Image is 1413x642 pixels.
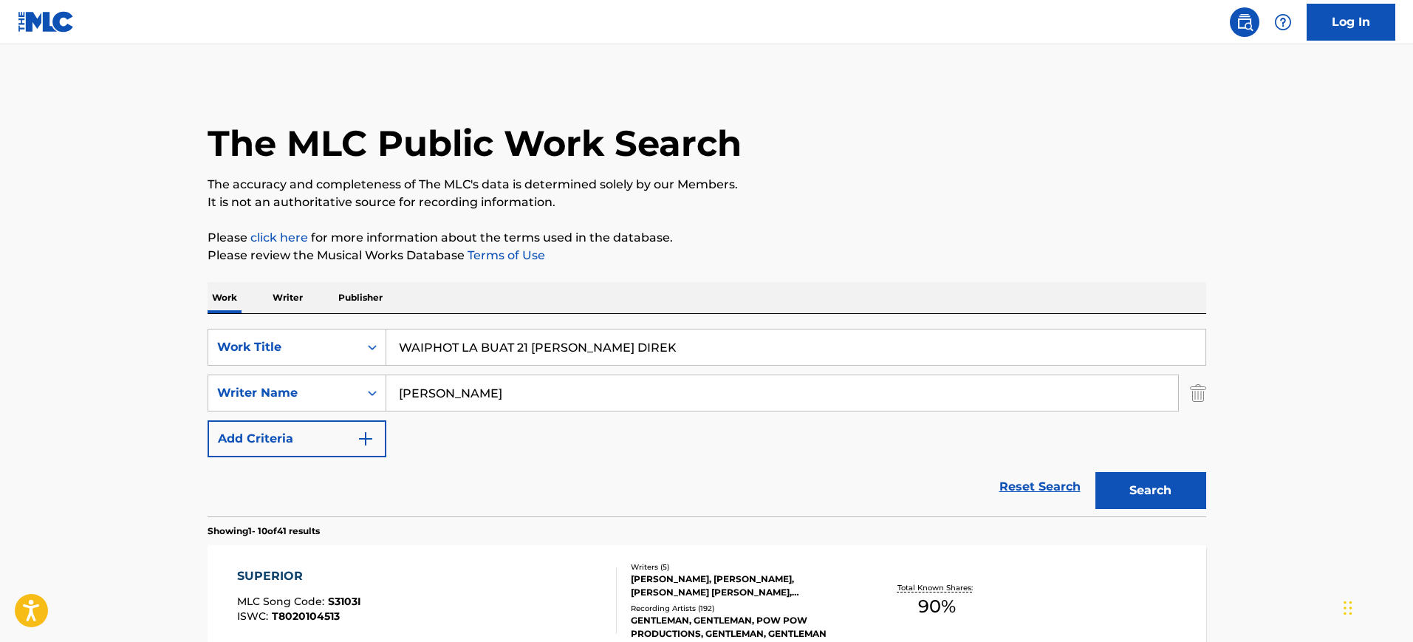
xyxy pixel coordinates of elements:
[208,420,386,457] button: Add Criteria
[334,282,387,313] p: Publisher
[1268,7,1298,37] div: Help
[897,582,976,593] p: Total Known Shares:
[208,329,1206,516] form: Search Form
[631,614,854,641] div: GENTLEMAN, GENTLEMAN, POW POW PRODUCTIONS, GENTLEMAN, GENTLEMAN
[268,282,307,313] p: Writer
[208,121,742,165] h1: The MLC Public Work Search
[918,593,956,620] span: 90 %
[1190,375,1206,412] img: Delete Criterion
[631,603,854,614] div: Recording Artists ( 192 )
[1095,472,1206,509] button: Search
[357,430,374,448] img: 9d2ae6d4665cec9f34b9.svg
[237,567,361,585] div: SUPERIOR
[631,573,854,599] div: [PERSON_NAME], [PERSON_NAME], [PERSON_NAME] [PERSON_NAME], [PERSON_NAME]
[208,176,1206,194] p: The accuracy and completeness of The MLC's data is determined solely by our Members.
[1307,4,1395,41] a: Log In
[237,609,272,623] span: ISWC :
[1236,13,1253,31] img: search
[208,282,242,313] p: Work
[18,11,75,33] img: MLC Logo
[237,595,328,608] span: MLC Song Code :
[208,247,1206,264] p: Please review the Musical Works Database
[465,248,545,262] a: Terms of Use
[208,525,320,538] p: Showing 1 - 10 of 41 results
[328,595,361,608] span: S3103I
[217,384,350,402] div: Writer Name
[208,229,1206,247] p: Please for more information about the terms used in the database.
[1372,418,1413,537] iframe: Resource Center
[250,230,308,245] a: click here
[1344,586,1352,630] div: Drag
[272,609,340,623] span: T8020104513
[217,338,350,356] div: Work Title
[1274,13,1292,31] img: help
[992,471,1088,503] a: Reset Search
[1230,7,1259,37] a: Public Search
[631,561,854,573] div: Writers ( 5 )
[208,194,1206,211] p: It is not an authoritative source for recording information.
[1339,571,1413,642] iframe: Chat Widget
